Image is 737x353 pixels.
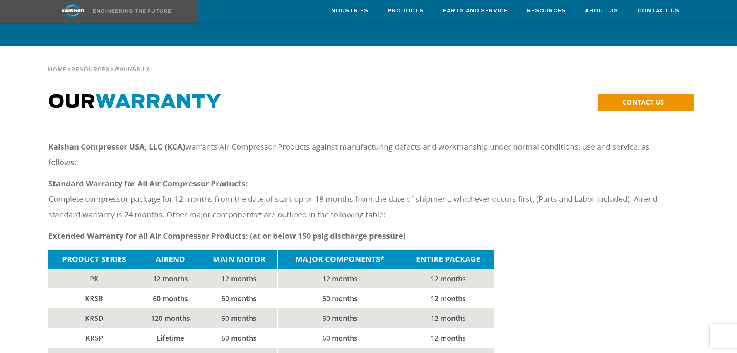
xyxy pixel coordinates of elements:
a: Resources [527,0,566,21]
span: About Us [585,7,618,15]
td: 60 months [278,308,402,328]
a: About Us [585,0,618,21]
td: 12 months [278,269,402,289]
p: Complete compressor package for 12 months from the date of start-up or 18 months from the date of... [48,176,675,222]
a: Home [48,66,67,73]
span: WARRANTY [96,93,221,112]
td: Lifetime [140,328,200,348]
span: OUR [48,93,221,112]
strong: Standard Warranty for All Air Compressor Products: [48,178,248,189]
td: AIREND [140,250,200,269]
td: 12 months [140,269,200,289]
span: Industries [329,7,368,15]
td: 60 months [200,308,278,328]
a: Industries [329,0,368,21]
td: MAJOR COMPONENTS* [278,250,402,269]
span: Products [388,7,424,15]
span: Home [48,67,67,72]
td: KRSP [48,328,140,348]
td: KRSB [48,289,140,308]
span: Resources [71,67,110,72]
td: MAIN MOTOR [200,250,278,269]
td: ENTIRE PACKAGE [402,250,494,269]
a: Resources [71,66,110,73]
strong: Extended Warranty for all Air Compressor Products: (at or below 150 psig discharge pressure) [48,231,406,241]
span: Resources [527,7,566,15]
td: 12 months [402,328,494,348]
td: 12 months [402,308,494,328]
td: 120 months [140,308,200,328]
a: Parts and Service [443,0,508,21]
td: 60 months [140,289,200,308]
span: CONTACT US [622,98,664,107]
a: Products [388,0,424,21]
td: 12 months [402,269,494,289]
td: 12 months [402,289,494,308]
strong: Kaishan Compressor USA, LLC (KCA) [48,141,185,152]
a: Contact Us [638,0,679,21]
span: Contact Us [638,7,679,15]
img: Engineering the future [93,9,171,13]
td: 60 months [200,289,278,308]
td: KRSD [48,308,140,328]
img: kaishan logo [44,4,102,17]
span: Warranty [114,67,150,72]
a: CONTACT US [598,94,694,111]
td: 60 months [278,328,402,348]
span: Parts and Service [443,7,508,15]
td: 12 months [200,269,278,289]
p: warrants Air Compressor Products against manufacturing defects and workmanship under normal condi... [48,139,675,170]
td: PRODUCT SERIES [48,250,140,269]
td: 60 months [278,289,402,308]
td: 60 months [200,328,278,348]
td: PK [48,269,140,289]
div: > > [48,46,150,76]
